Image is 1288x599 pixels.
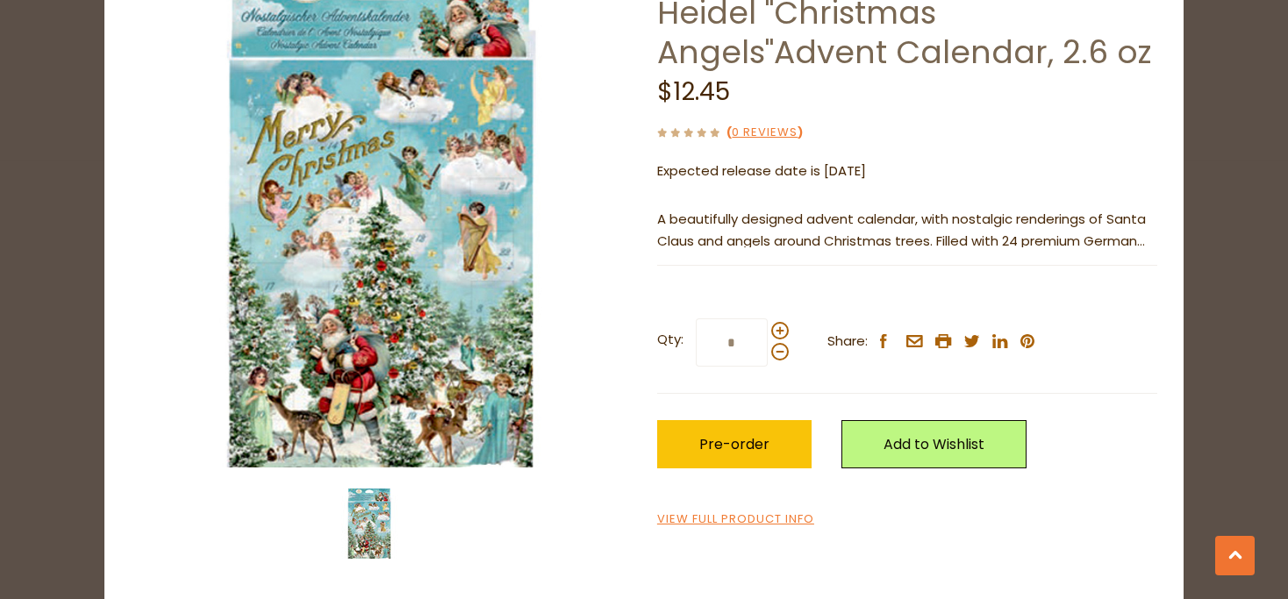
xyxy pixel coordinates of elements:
[657,510,814,529] a: View Full Product Info
[726,124,803,140] span: ( )
[827,331,868,353] span: Share:
[657,209,1157,253] p: A beautifully designed advent calendar, with nostalgic renderings of Santa Claus and angels aroun...
[657,329,683,351] strong: Qty:
[657,160,1157,182] p: Expected release date is [DATE]
[696,318,768,367] input: Qty:
[732,124,798,142] a: 0 Reviews
[841,420,1027,468] a: Add to Wishlist
[699,434,769,454] span: Pre-order
[334,488,404,559] img: Heidel "Christmas Angels"Advent Calendar, 2.6 oz
[657,75,730,109] span: $12.45
[657,420,812,468] button: Pre-order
